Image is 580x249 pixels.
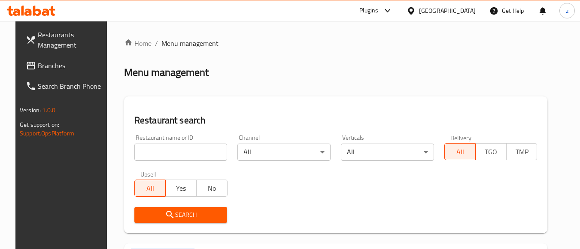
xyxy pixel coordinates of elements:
label: Delivery [450,135,472,141]
div: Plugins [359,6,378,16]
button: Yes [165,180,197,197]
li: / [155,38,158,48]
span: All [138,182,162,195]
a: Home [124,38,152,48]
nav: breadcrumb [124,38,548,48]
span: TGO [479,146,503,158]
span: All [448,146,472,158]
div: All [237,144,331,161]
label: Upsell [140,171,156,177]
span: Get support on: [20,119,59,130]
div: [GEOGRAPHIC_DATA] [419,6,476,15]
div: All [341,144,434,161]
h2: Menu management [124,66,209,79]
button: TGO [475,143,507,160]
button: No [196,180,228,197]
button: All [134,180,166,197]
span: 1.0.0 [42,105,55,116]
span: Search Branch Phone [38,81,106,91]
h2: Restaurant search [134,114,537,127]
span: No [200,182,224,195]
a: Search Branch Phone [19,76,112,96]
input: Search for restaurant name or ID.. [134,144,228,161]
button: Search [134,207,228,223]
span: z [566,6,568,15]
span: Restaurants Management [38,30,106,50]
span: TMP [510,146,534,158]
a: Branches [19,55,112,76]
button: All [444,143,476,160]
a: Support.OpsPlatform [20,128,74,139]
span: Menu management [161,38,219,48]
span: Yes [169,182,193,195]
span: Branches [38,60,106,71]
button: TMP [506,143,537,160]
span: Version: [20,105,41,116]
span: Search [141,210,221,220]
a: Restaurants Management [19,24,112,55]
